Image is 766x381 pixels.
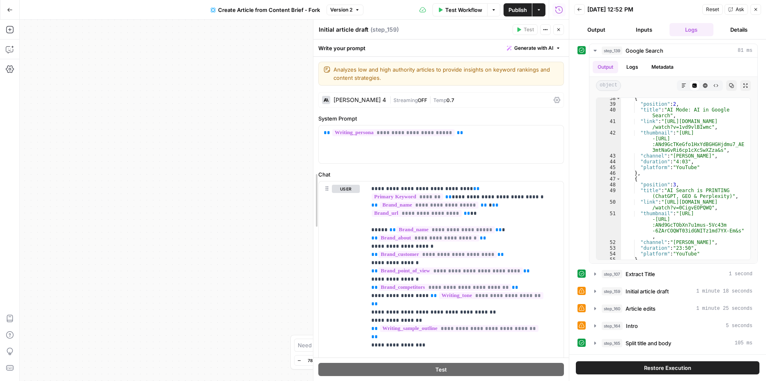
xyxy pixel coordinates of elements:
span: 1 minute 25 seconds [696,305,752,312]
div: 38 [596,95,621,101]
button: Publish [504,3,532,16]
span: Ask [736,6,744,13]
span: Toggle code folding, rows 38 through 46 [616,95,621,101]
button: Test Workflow [432,3,487,16]
div: 39 [596,101,621,107]
span: step_164 [602,322,623,330]
button: 81 ms [589,44,757,57]
span: Intro [626,322,638,330]
div: 48 [596,182,621,188]
span: 1 minute 18 seconds [696,288,752,295]
span: Google Search [626,46,663,55]
span: Reset [706,6,719,13]
span: 78% [308,357,317,364]
div: 55 [596,257,621,263]
button: Inputs [622,23,666,36]
div: 40 [596,107,621,118]
button: 105 ms [589,337,757,350]
div: 52 [596,239,621,245]
span: step_139 [602,46,622,55]
button: Create Article from Content Brief - Fork [206,3,325,16]
span: 1 second [729,270,752,278]
span: Test Workflow [445,6,482,14]
span: 81 ms [738,47,752,54]
span: Publish [508,6,527,14]
span: Extract Title [626,270,655,278]
button: 1 second [589,267,757,281]
span: Toggle code folding, rows 47 through 55 [616,176,621,182]
button: Logs [669,23,714,36]
span: Create Article from Content Brief - Fork [218,6,320,14]
span: 5 seconds [726,322,752,330]
span: step_165 [602,339,622,347]
button: Metadata [646,61,679,73]
div: 45 [596,165,621,170]
span: object [596,80,621,91]
span: Restore Execution [644,364,691,372]
span: Initial article draft [626,287,669,295]
div: 49 [596,188,621,199]
button: Reset [702,4,723,15]
span: Version 2 [330,6,352,14]
div: 51 [596,211,621,239]
div: 46 [596,170,621,176]
button: Output [593,61,618,73]
button: 1 minute 25 seconds [589,302,757,315]
div: 47 [596,176,621,182]
div: 53 [596,245,621,251]
div: 41 [596,118,621,130]
span: step_160 [602,304,622,313]
div: 54 [596,251,621,257]
span: step_159 [602,287,622,295]
button: Details [717,23,761,36]
span: 105 ms [735,339,752,347]
button: Logs [621,61,643,73]
button: Restore Execution [576,361,759,374]
span: step_107 [602,270,622,278]
button: Ask [725,4,748,15]
span: Split title and body [626,339,671,347]
div: 43 [596,153,621,159]
div: 44 [596,159,621,165]
button: 1 minute 18 seconds [589,285,757,298]
button: Version 2 [327,5,363,15]
div: 81 ms [589,58,757,263]
button: 7 ms [589,354,757,367]
span: Article edits [626,304,656,313]
button: Output [574,23,619,36]
div: 42 [596,130,621,153]
div: 50 [596,199,621,211]
button: 5 seconds [589,319,757,332]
